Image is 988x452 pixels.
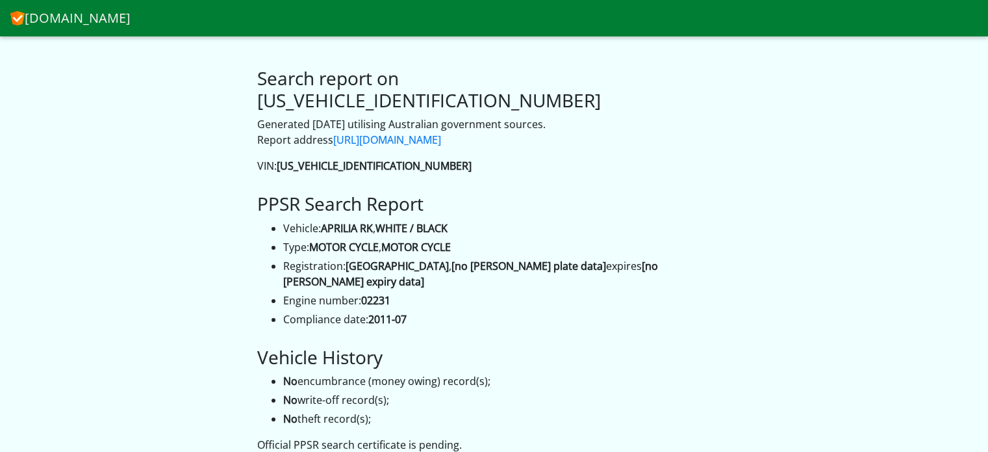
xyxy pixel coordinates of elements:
[321,221,373,235] strong: APRILIA RK
[283,259,658,289] strong: [no [PERSON_NAME] expiry data]
[375,221,448,235] strong: WHITE / BLACK
[451,259,606,273] strong: [no [PERSON_NAME] plate data]
[257,68,731,111] h3: Search report on [US_VEHICLE_IDENTIFICATION_NUMBER]
[257,158,731,174] p: VIN:
[333,133,441,147] a: [URL][DOMAIN_NAME]
[283,373,731,389] li: encumbrance (money owing) record(s);
[10,5,131,31] a: [DOMAIN_NAME]
[346,259,449,273] strong: [GEOGRAPHIC_DATA]
[10,8,25,25] img: CheckVIN.com.au logo
[283,312,731,327] li: Compliance date:
[381,240,451,254] strong: MOTOR CYCLE
[309,240,379,254] strong: MOTOR CYCLE
[283,412,298,426] strong: No
[368,312,407,326] strong: 2011-07
[283,293,731,308] li: Engine number:
[257,347,731,369] h3: Vehicle History
[257,116,731,148] p: Generated [DATE] utilising Australian government sources. Report address
[361,293,390,308] strong: 02231
[257,193,731,215] h3: PPSR Search Report
[283,411,731,427] li: theft record(s);
[277,159,472,173] strong: [US_VEHICLE_IDENTIFICATION_NUMBER]
[283,239,731,255] li: Type: ,
[283,374,298,388] strong: No
[283,393,298,407] strong: No
[283,258,731,289] li: Registration: , expires
[283,220,731,236] li: Vehicle: ,
[283,392,731,408] li: write-off record(s);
